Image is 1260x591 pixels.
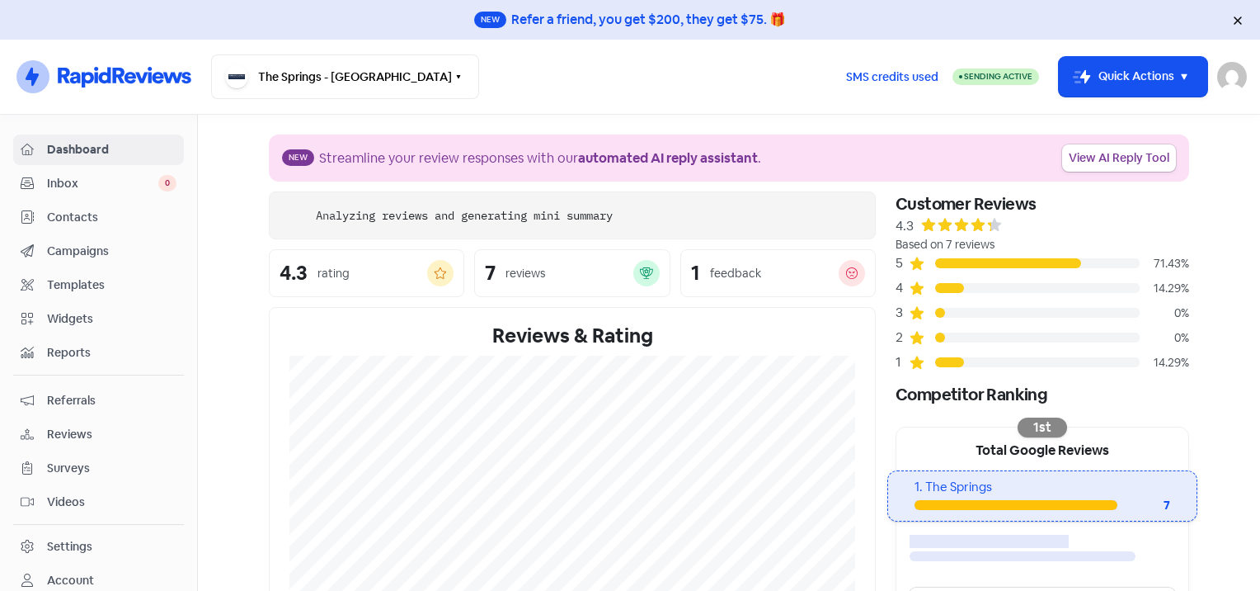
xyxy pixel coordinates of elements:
[47,209,176,226] span: Contacts
[896,191,1189,216] div: Customer Reviews
[47,572,94,589] div: Account
[1140,255,1189,272] div: 71.43%
[13,236,184,267] a: Campaigns
[952,67,1039,87] a: Sending Active
[47,175,158,192] span: Inbox
[211,54,479,99] button: The Springs - [GEOGRAPHIC_DATA]
[158,175,176,191] span: 0
[511,10,786,30] div: Refer a friend, you get $200, they get $75. 🎁
[47,494,176,511] span: Videos
[47,392,176,409] span: Referrals
[13,202,184,233] a: Contacts
[896,216,914,236] div: 4.3
[47,310,176,328] span: Widgets
[13,338,184,368] a: Reports
[47,426,176,443] span: Reviews
[1062,144,1176,172] a: View AI Reply Tool
[832,67,952,84] a: SMS credits used
[13,135,184,165] a: Dashboard
[474,12,506,28] span: New
[1059,57,1207,97] button: Quick Actions
[13,487,184,518] a: Videos
[896,382,1189,407] div: Competitor Ranking
[896,428,1188,470] div: Total Google Reviews
[710,265,761,282] div: feedback
[13,419,184,450] a: Reviews
[896,236,1189,253] div: Based on 7 reviews
[47,344,176,362] span: Reports
[47,141,176,158] span: Dashboard
[1018,418,1067,437] div: 1st
[13,385,184,416] a: Referrals
[1117,497,1170,514] div: 7
[896,352,909,372] div: 1
[13,270,184,300] a: Templates
[914,478,1169,497] div: 1. The Springs
[13,168,184,199] a: Inbox 0
[846,69,938,86] span: SMS credits used
[1140,354,1189,371] div: 14.29%
[691,263,700,283] div: 1
[13,304,184,334] a: Widgets
[47,277,176,294] span: Templates
[269,249,464,297] a: 4.3rating
[896,253,909,273] div: 5
[1140,329,1189,347] div: 0%
[13,453,184,484] a: Surveys
[964,71,1032,82] span: Sending Active
[896,303,909,323] div: 3
[47,243,176,260] span: Campaigns
[13,532,184,562] a: Settings
[47,538,92,556] div: Settings
[1140,305,1189,322] div: 0%
[280,263,308,283] div: 4.3
[505,265,545,282] div: reviews
[474,249,670,297] a: 7reviews
[896,278,909,298] div: 4
[485,263,496,283] div: 7
[317,265,350,282] div: rating
[680,249,876,297] a: 1feedback
[896,328,909,348] div: 2
[1217,62,1247,92] img: User
[319,149,761,168] div: Streamline your review responses with our .
[47,460,176,477] span: Surveys
[289,321,855,351] div: Reviews & Rating
[578,149,758,167] b: automated AI reply assistant
[282,149,314,166] span: New
[316,207,613,225] div: Analyzing reviews and generating mini summary
[1140,280,1189,297] div: 14.29%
